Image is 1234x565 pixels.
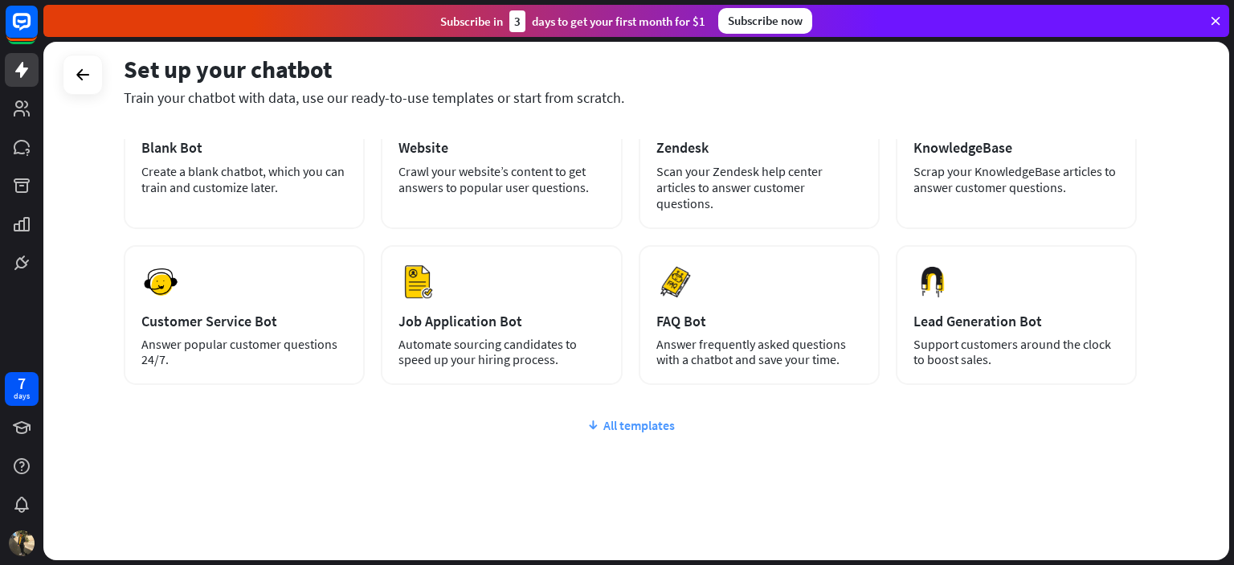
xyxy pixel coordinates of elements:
[5,372,39,406] a: 7 days
[124,417,1137,433] div: All templates
[398,138,604,157] div: Website
[141,312,347,330] div: Customer Service Bot
[141,337,347,367] div: Answer popular customer questions 24/7.
[913,337,1119,367] div: Support customers around the clock to boost sales.
[509,10,525,32] div: 3
[398,337,604,367] div: Automate sourcing candidates to speed up your hiring process.
[913,312,1119,330] div: Lead Generation Bot
[656,337,862,367] div: Answer frequently asked questions with a chatbot and save your time.
[124,54,1137,84] div: Set up your chatbot
[656,163,862,211] div: Scan your Zendesk help center articles to answer customer questions.
[398,312,604,330] div: Job Application Bot
[398,163,604,195] div: Crawl your website’s content to get answers to popular user questions.
[440,10,705,32] div: Subscribe in days to get your first month for $1
[656,312,862,330] div: FAQ Bot
[13,6,61,55] button: Open LiveChat chat widget
[141,163,347,195] div: Create a blank chatbot, which you can train and customize later.
[124,88,1137,107] div: Train your chatbot with data, use our ready-to-use templates or start from scratch.
[141,138,347,157] div: Blank Bot
[14,391,30,402] div: days
[913,163,1119,195] div: Scrap your KnowledgeBase articles to answer customer questions.
[718,8,812,34] div: Subscribe now
[656,138,862,157] div: Zendesk
[18,376,26,391] div: 7
[913,138,1119,157] div: KnowledgeBase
